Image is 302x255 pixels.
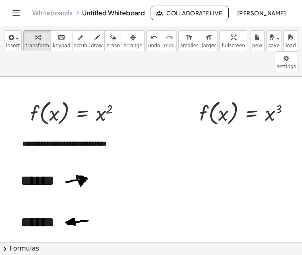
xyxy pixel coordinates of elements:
[252,43,262,48] span: new
[180,43,198,48] span: smaller
[205,33,213,42] i: format_size
[89,30,105,51] button: draw
[221,43,245,48] span: fullscreen
[58,33,65,42] i: keyboard
[162,30,177,51] button: redoredo
[185,33,193,42] i: format_size
[283,30,298,51] button: load
[285,43,296,48] span: load
[237,9,286,17] span: [PERSON_NAME]
[230,6,292,20] button: [PERSON_NAME]
[165,33,173,42] i: redo
[106,43,120,48] span: erase
[124,43,143,48] span: arrange
[250,30,265,51] button: new
[146,30,162,51] button: undoundo
[219,30,247,51] button: fullscreen
[277,64,296,69] span: settings
[72,30,89,51] button: scrub
[150,33,158,42] i: undo
[4,30,22,51] button: insert
[74,43,87,48] span: scrub
[23,30,51,51] button: transform
[122,30,145,51] button: arrange
[51,30,72,51] button: keyboardkeypad
[266,30,282,51] button: save
[200,30,218,51] button: format_sizelarger
[6,43,20,48] span: insert
[202,43,216,48] span: larger
[104,30,122,51] button: erase
[268,43,279,48] span: save
[53,43,70,48] span: keypad
[151,6,229,20] button: Collaborate Live
[164,43,175,48] span: redo
[275,51,298,72] button: settings
[25,43,49,48] span: transform
[157,9,222,17] span: Collaborate Live
[91,43,103,48] span: draw
[10,6,23,19] button: Toggle navigation
[178,30,200,51] button: format_sizesmaller
[148,43,160,48] span: undo
[32,9,72,17] a: Whiteboards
